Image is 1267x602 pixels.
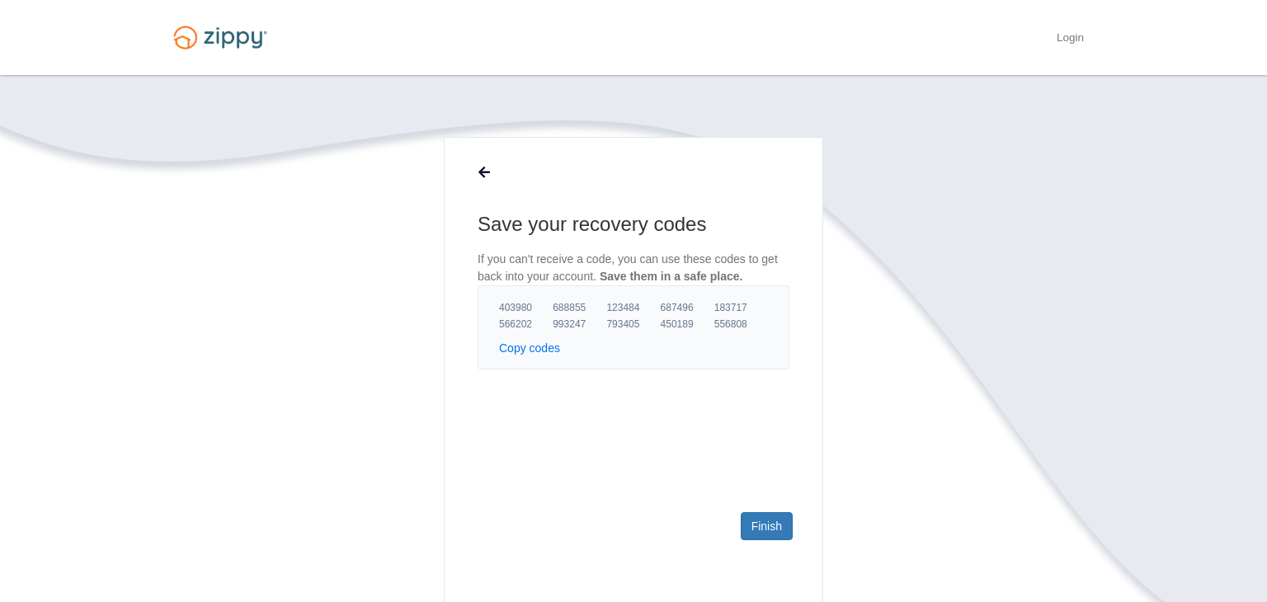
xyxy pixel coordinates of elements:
span: 687496 [661,301,714,314]
button: Copy codes [499,340,560,356]
img: Logo [163,18,277,57]
p: If you can't receive a code, you can use these codes to get back into your account. [478,251,789,285]
span: 688855 [553,301,606,314]
span: 566202 [499,317,553,331]
span: 403980 [499,301,553,314]
h1: Save your recovery codes [478,211,789,238]
span: 793405 [606,317,660,331]
span: 450189 [661,317,714,331]
span: Save them in a safe place. [600,270,743,283]
a: Login [1057,31,1084,48]
span: 556808 [714,317,768,331]
span: 183717 [714,301,768,314]
span: 123484 [606,301,660,314]
a: Finish [741,512,793,540]
span: 993247 [553,317,606,331]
